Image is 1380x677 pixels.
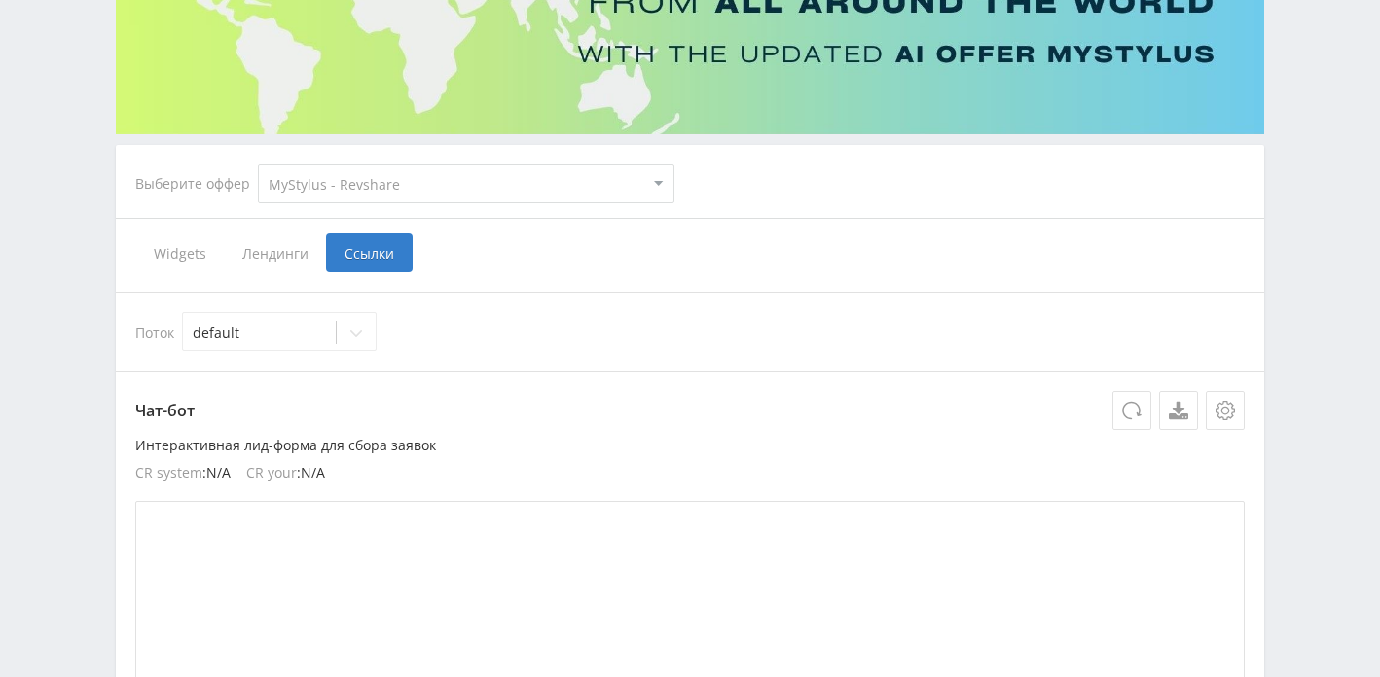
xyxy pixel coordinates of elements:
[224,233,326,272] span: Лендинги
[135,438,1245,453] p: Интерактивная лид-форма для сбора заявок
[246,465,325,481] li: : N/A
[135,391,1245,430] p: Чат-бот
[135,465,231,481] li: : N/A
[246,465,297,481] span: CR your
[135,465,202,481] span: CR system
[135,176,258,192] div: Выберите оффер
[326,233,413,272] span: Ссылки
[1159,391,1198,430] a: Скачать
[135,233,224,272] span: Widgets
[135,312,1245,351] div: Поток
[1112,391,1151,430] button: Обновить
[1206,391,1245,430] button: Настройки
